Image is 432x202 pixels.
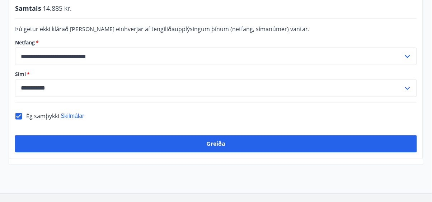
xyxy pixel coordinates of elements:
span: Þú getur ekki klárað [PERSON_NAME] einhverjar af tengiliðaupplýsingum þínum (netfang, símanúmer) ... [15,25,309,33]
span: Skilmálar [61,113,84,119]
span: Samtals [15,4,41,13]
button: Skilmálar [61,112,84,120]
label: Sími [15,71,417,78]
span: Ég samþykki [26,112,59,120]
span: 14.885 kr. [43,4,72,13]
button: Greiða [15,135,417,153]
label: Netfang [15,39,417,46]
